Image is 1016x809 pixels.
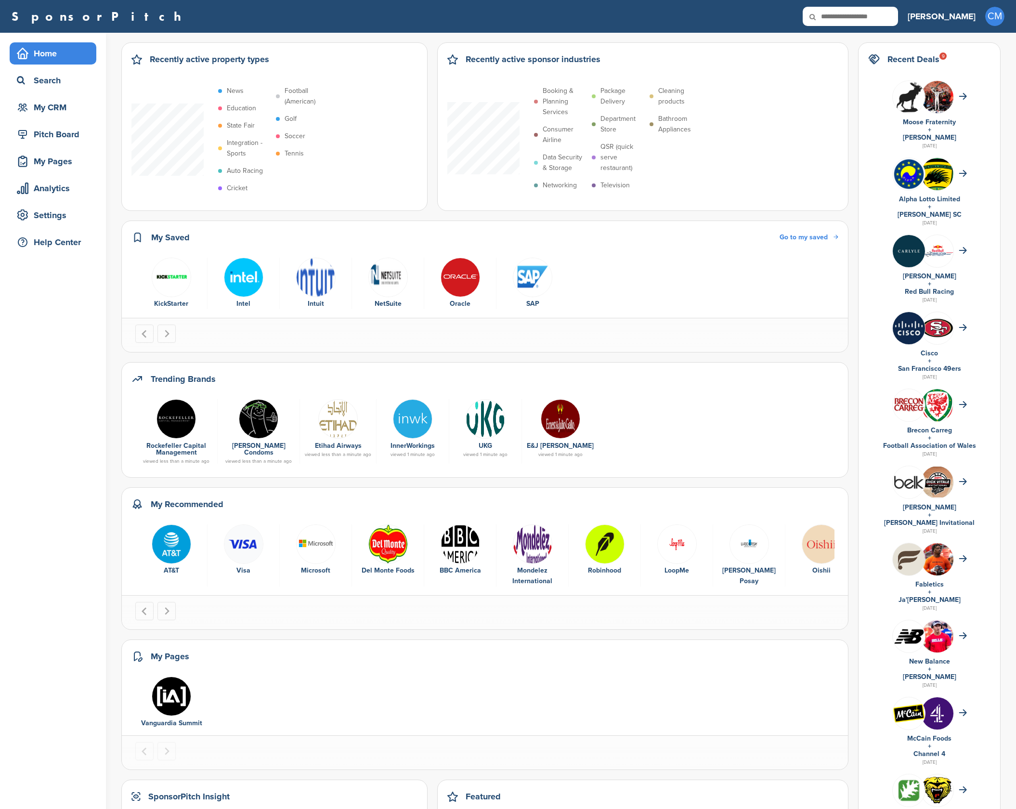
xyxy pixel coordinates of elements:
button: Next slide [157,325,176,343]
a: Data Mondelez International [501,524,563,587]
a: My CRM [10,96,96,118]
h2: Recently active property types [150,52,269,66]
a: + [928,280,931,288]
div: 8 of 10 [641,524,713,587]
a: Data NetSuite [357,258,419,310]
img: Ja'marr chase [921,543,953,582]
img: Screen shot 2014 11 25 at 3.48.45 pm [152,258,191,297]
a: + [928,665,931,673]
p: Bathroom Appliances [658,114,703,135]
div: 10 of 10 [785,524,858,587]
div: NetSuite [357,299,419,309]
div: [DATE] [868,373,990,381]
button: Previous slide [135,742,154,760]
a: Ja'[PERSON_NAME] [899,596,961,604]
a: [PERSON_NAME] [903,503,956,511]
h2: SponsorPitch Insight [148,790,230,803]
div: My Pages [14,153,96,170]
a: Favicon vanguardia oscuro [140,677,203,715]
div: 2 of 10 [208,524,280,587]
div: viewed less than a minute ago [305,452,371,457]
img: Hb geub1 400x400 [893,543,925,575]
a: San Francisco 49ers [898,365,961,373]
a: [PERSON_NAME] Condoms [232,442,286,457]
h2: Recent Deals [887,52,939,66]
img: Data [318,399,358,439]
a: + [928,434,931,442]
img: Design img dhsqmo [921,776,953,804]
div: Settings [14,207,96,224]
img: Data [368,524,408,564]
div: 5 of 10 [424,524,496,587]
img: Data [239,399,278,439]
a: [PERSON_NAME] [903,673,956,681]
div: 1 of 6 [135,258,208,310]
div: Pitch Board [14,126,96,143]
a: UKG [479,442,492,450]
button: Next slide [157,602,176,620]
div: Robinhood [573,565,636,576]
img: Cleanshot 2025 09 07 at 20.31.59 2x [921,467,953,497]
img: Open uri20141112 64162 1p6hhgm?1415811497 [921,158,953,196]
div: 6 of 10 [496,524,569,587]
p: Auto Racing [227,166,263,176]
p: Department Store [600,114,645,135]
a: Data Del Monte Foods [357,524,419,576]
a: Go to my saved [780,232,838,243]
a: 7dpex1gk 400x400 Intel [212,258,274,310]
img: 220px josh allen [921,620,953,665]
a: + [928,357,931,365]
a: Vanguardia Summit [141,719,202,727]
p: Integration - Sports [227,138,271,159]
h2: Trending Brands [151,372,216,386]
a: [PERSON_NAME] [903,272,956,280]
div: Oracle [429,299,491,309]
img: Favicon vanguardia oscuro [152,677,191,716]
div: 5 of 6 [424,258,496,310]
a: + [928,126,931,134]
p: Cricket [227,183,247,194]
p: Data Security & Storage [543,152,587,173]
div: [DATE] [868,527,990,535]
a: + [928,588,931,596]
a: New Balance [909,657,950,665]
div: 2 of 6 [208,258,280,310]
div: [PERSON_NAME] Posay [718,565,780,587]
div: 3 of 6 [280,258,352,310]
a: Brecon Carreg [907,426,952,434]
a: Emd24lbm 400x400 [140,399,212,438]
div: 9 of 10 [713,524,785,587]
div: 4 of 6 [352,258,424,310]
img: Fvoowbej 400x400 [893,389,925,421]
a: Data Oracle [429,258,491,310]
div: [DATE] [868,604,990,613]
div: 3 of 10 [280,524,352,587]
p: News [227,86,244,96]
div: 1 of 1 [135,677,208,727]
h2: Featured [466,790,501,803]
a: + [928,511,931,519]
img: Laroche [729,524,769,564]
img: 7dpex1gk 400x400 [224,258,263,297]
p: Booking & Planning Services [543,86,587,117]
div: 9 [939,52,947,60]
div: viewed 1 minute ago [527,452,594,457]
span: Go to my saved [780,233,828,241]
a: InnerWorkings [391,442,435,450]
a: Search [10,69,96,91]
div: [DATE] [868,142,990,150]
a: Data [222,399,295,438]
img: Tpli2eyp 400x400 [152,524,191,564]
p: Education [227,103,256,114]
img: Screen shot 2016 06 07 at 8.46.00 am [513,258,552,297]
img: 170px football association of wales logo.svg [921,389,953,426]
a: Rockefeller Capital Management [146,442,206,457]
img: Ao8hrhn5 400x400 [802,524,841,564]
a: 1ftlyz2c 400x400 Robinhood [573,524,636,576]
div: Intel [212,299,274,309]
div: Oishii [790,565,853,576]
a: Ukg (ultimate kronos group) logo.svg [454,399,517,438]
p: Tennis [285,148,304,159]
img: Data [893,628,925,644]
button: Next slide [157,742,176,760]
